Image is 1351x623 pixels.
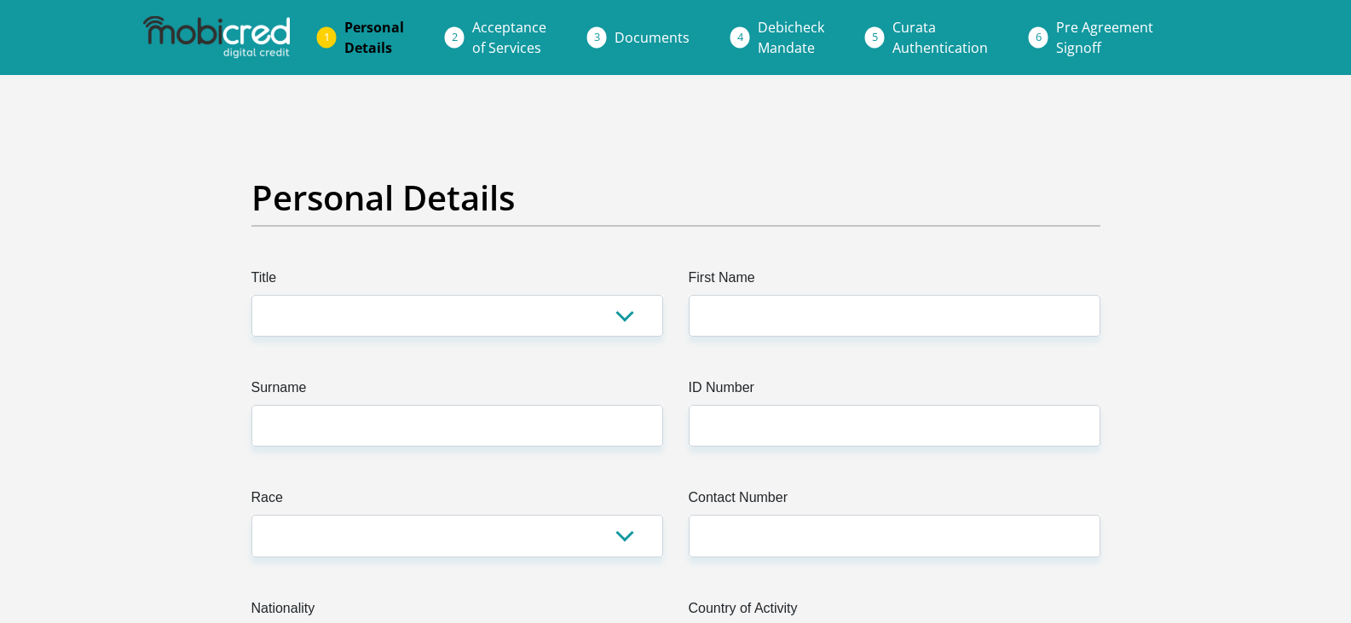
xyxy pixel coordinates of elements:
[758,18,824,57] span: Debicheck Mandate
[251,177,1100,218] h2: Personal Details
[459,10,560,65] a: Acceptanceof Services
[251,405,663,447] input: Surname
[143,16,290,59] img: mobicred logo
[879,10,1002,65] a: CurataAuthentication
[689,405,1100,447] input: ID Number
[892,18,988,57] span: Curata Authentication
[744,10,838,65] a: DebicheckMandate
[251,268,663,295] label: Title
[689,295,1100,337] input: First Name
[689,515,1100,557] input: Contact Number
[251,378,663,405] label: Surname
[472,18,546,57] span: Acceptance of Services
[1042,10,1167,65] a: Pre AgreementSignoff
[689,487,1100,515] label: Contact Number
[689,378,1100,405] label: ID Number
[601,20,703,55] a: Documents
[689,268,1100,295] label: First Name
[615,28,690,47] span: Documents
[1056,18,1153,57] span: Pre Agreement Signoff
[251,487,663,515] label: Race
[344,18,404,57] span: Personal Details
[331,10,418,65] a: PersonalDetails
